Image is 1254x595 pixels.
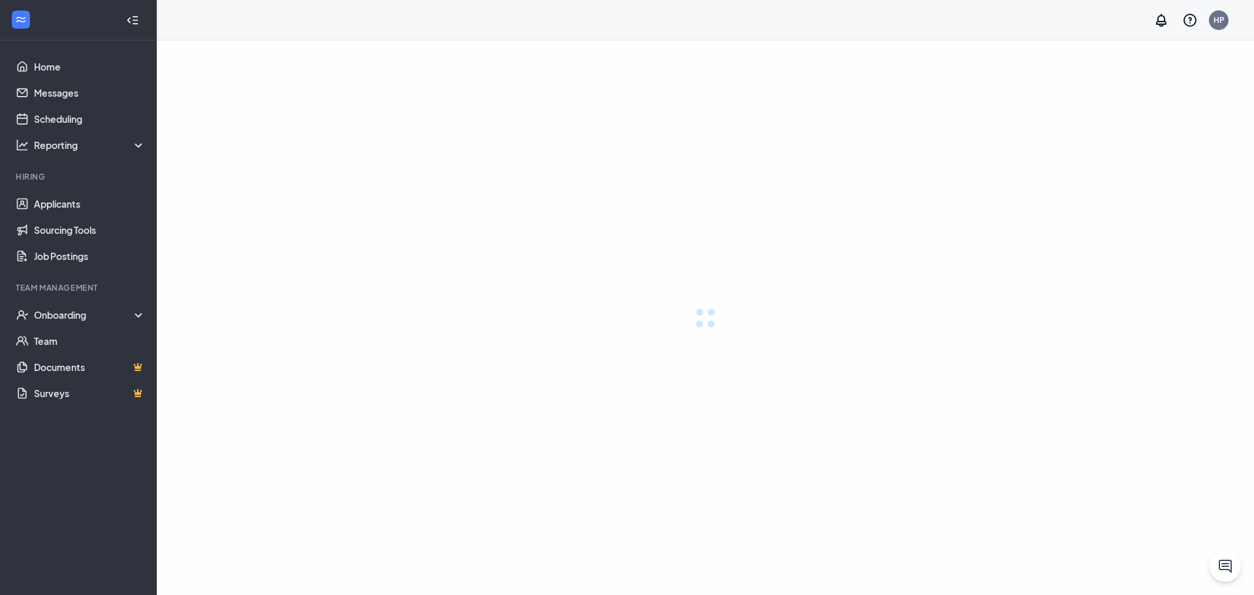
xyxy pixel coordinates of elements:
[34,243,146,269] a: Job Postings
[1214,14,1225,25] div: HP
[34,191,146,217] a: Applicants
[34,138,146,152] div: Reporting
[34,380,146,406] a: SurveysCrown
[1210,551,1241,582] button: ChatActive
[34,354,146,380] a: DocumentsCrown
[16,138,29,152] svg: Analysis
[126,14,139,27] svg: Collapse
[1182,12,1198,28] svg: QuestionInfo
[16,282,143,293] div: Team Management
[34,308,146,321] div: Onboarding
[34,54,146,80] a: Home
[1153,12,1169,28] svg: Notifications
[34,328,146,354] a: Team
[1217,558,1233,574] svg: ChatActive
[14,13,27,26] svg: WorkstreamLogo
[34,80,146,106] a: Messages
[16,171,143,182] div: Hiring
[16,308,29,321] svg: UserCheck
[34,217,146,243] a: Sourcing Tools
[34,106,146,132] a: Scheduling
